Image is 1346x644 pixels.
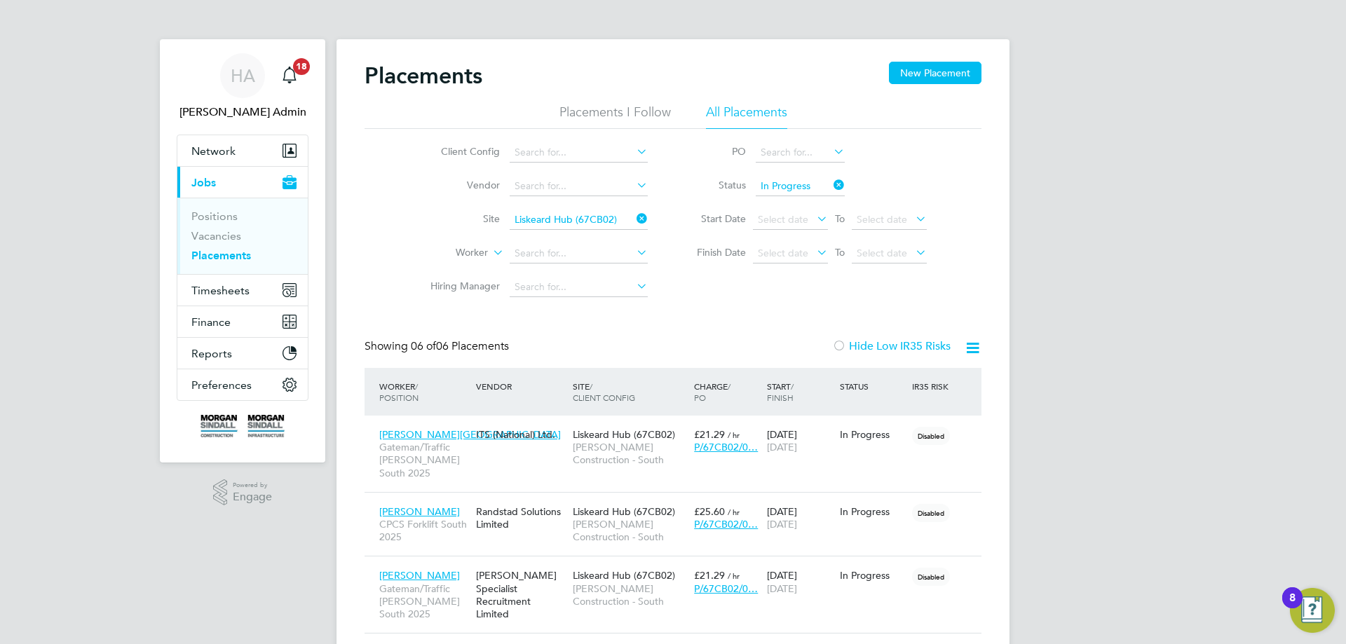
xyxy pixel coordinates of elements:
[694,582,758,595] span: P/67CB02/0…
[1290,588,1335,633] button: Open Resource Center, 8 new notifications
[177,369,308,400] button: Preferences
[191,378,252,392] span: Preferences
[857,213,907,226] span: Select date
[293,58,310,75] span: 18
[379,428,561,441] span: [PERSON_NAME][GEOGRAPHIC_DATA]
[831,243,849,261] span: To
[763,374,836,410] div: Start
[706,104,787,129] li: All Placements
[177,167,308,198] button: Jobs
[912,504,950,522] span: Disabled
[233,491,272,503] span: Engage
[728,430,740,440] span: / hr
[840,505,906,518] div: In Progress
[411,339,509,353] span: 06 Placements
[191,229,241,242] a: Vacancies
[836,374,909,399] div: Status
[379,582,469,621] span: Gateman/Traffic [PERSON_NAME] South 2025
[473,374,569,399] div: Vendor
[473,562,569,627] div: [PERSON_NAME] Specialist Recruitment Limited
[840,428,906,441] div: In Progress
[411,339,436,353] span: 06 of
[683,145,746,158] label: PO
[573,428,675,441] span: Liskeard Hub (67CB02)
[191,144,236,158] span: Network
[419,145,500,158] label: Client Config
[573,381,635,403] span: / Client Config
[407,246,488,260] label: Worker
[365,62,482,90] h2: Placements
[756,143,845,163] input: Search for...
[510,177,648,196] input: Search for...
[912,427,950,445] span: Disabled
[694,518,758,530] span: P/67CB02/0…
[510,278,648,297] input: Search for...
[379,569,460,582] span: [PERSON_NAME]
[191,176,216,189] span: Jobs
[683,246,746,259] label: Finish Date
[683,212,746,225] label: Start Date
[758,247,808,259] span: Select date
[573,441,687,466] span: [PERSON_NAME] Construction - South
[767,518,797,530] span: [DATE]
[912,568,950,586] span: Disabled
[510,143,648,163] input: Search for...
[213,479,273,506] a: Powered byEngage
[857,247,907,259] span: Select date
[1289,598,1296,616] div: 8
[909,374,957,399] div: IR35 Risk
[889,62,981,84] button: New Placement
[573,505,675,518] span: Liskeard Hub (67CB02)
[840,569,906,582] div: In Progress
[473,498,569,537] div: Randstad Solutions Limited
[767,582,797,595] span: [DATE]
[573,518,687,543] span: [PERSON_NAME] Construction - South
[191,347,232,360] span: Reports
[177,198,308,274] div: Jobs
[767,381,794,403] span: / Finish
[276,53,304,98] a: 18
[376,498,981,509] a: [PERSON_NAME]CPCS Forklift South 2025Randstad Solutions LimitedLiskeard Hub (67CB02)[PERSON_NAME]...
[569,374,691,410] div: Site
[694,428,725,441] span: £21.29
[832,339,951,353] label: Hide Low IR35 Risks
[191,315,231,329] span: Finance
[683,179,746,191] label: Status
[177,306,308,337] button: Finance
[573,569,675,582] span: Liskeard Hub (67CB02)
[419,280,500,292] label: Hiring Manager
[379,381,419,403] span: / Position
[694,505,725,518] span: £25.60
[177,338,308,369] button: Reports
[191,249,251,262] a: Placements
[694,441,758,453] span: P/67CB02/0…
[419,179,500,191] label: Vendor
[231,67,255,85] span: HA
[728,507,740,517] span: / hr
[691,374,763,410] div: Charge
[191,210,238,223] a: Positions
[763,562,836,601] div: [DATE]
[365,339,512,354] div: Showing
[177,53,308,121] a: HA[PERSON_NAME] Admin
[763,498,836,537] div: [DATE]
[177,275,308,306] button: Timesheets
[767,441,797,453] span: [DATE]
[379,441,469,479] span: Gateman/Traffic [PERSON_NAME] South 2025
[233,479,272,491] span: Powered by
[756,177,845,196] input: Select one
[177,415,308,437] a: Go to home page
[510,244,648,263] input: Search for...
[728,570,740,581] span: / hr
[379,518,469,543] span: CPCS Forklift South 2025
[758,213,808,226] span: Select date
[376,561,981,573] a: [PERSON_NAME]Gateman/Traffic [PERSON_NAME] South 2025[PERSON_NAME] Specialist Recruitment Limited...
[191,284,250,297] span: Timesheets
[177,104,308,121] span: Hays Admin
[160,39,325,463] nav: Main navigation
[376,374,473,410] div: Worker
[200,415,285,437] img: morgansindall-logo-retina.png
[510,210,648,230] input: Search for...
[694,569,725,582] span: £21.29
[177,135,308,166] button: Network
